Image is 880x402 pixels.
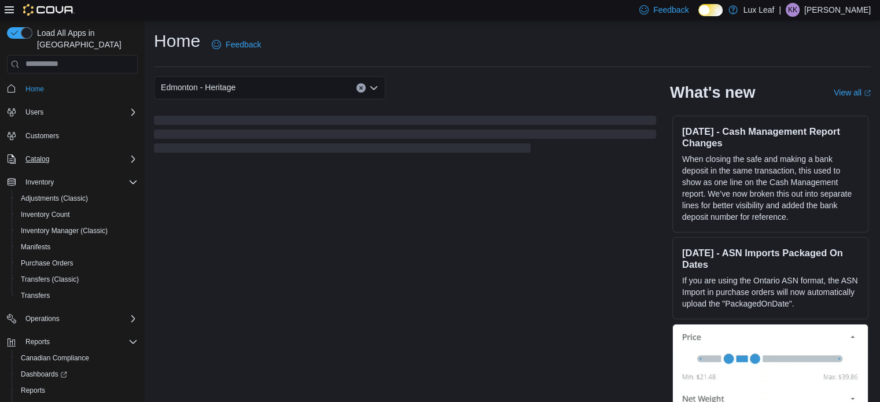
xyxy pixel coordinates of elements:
span: Adjustments (Classic) [21,194,88,203]
button: Transfers (Classic) [12,271,142,287]
button: Operations [21,312,64,326]
button: Customers [2,127,142,144]
svg: External link [864,90,871,97]
span: Catalog [25,154,49,164]
h3: [DATE] - ASN Imports Packaged On Dates [682,247,859,270]
a: Home [21,82,49,96]
button: Operations [2,311,142,327]
span: Inventory Count [21,210,70,219]
span: Operations [21,312,138,326]
a: Transfers [16,289,54,303]
h2: What's new [670,83,755,102]
button: Catalog [2,151,142,167]
span: Inventory [21,175,138,189]
span: Reports [25,337,50,346]
a: Adjustments (Classic) [16,191,93,205]
button: Inventory Count [12,206,142,223]
button: Users [2,104,142,120]
button: Inventory [21,175,58,189]
span: Customers [21,128,138,143]
button: Purchase Orders [12,255,142,271]
p: When closing the safe and making a bank deposit in the same transaction, this used to show as one... [682,153,859,223]
span: Transfers (Classic) [16,272,138,286]
span: Edmonton - Heritage [161,80,235,94]
span: Inventory Manager (Classic) [16,224,138,238]
span: Customers [25,131,59,141]
span: Purchase Orders [16,256,138,270]
span: Home [21,82,138,96]
button: Clear input [356,83,366,93]
a: Inventory Count [16,208,75,222]
span: Canadian Compliance [21,353,89,363]
span: Catalog [21,152,138,166]
button: Transfers [12,287,142,304]
a: Manifests [16,240,55,254]
button: Canadian Compliance [12,350,142,366]
span: Manifests [21,242,50,252]
span: Inventory [25,178,54,187]
button: Catalog [21,152,54,166]
img: Cova [23,4,75,16]
p: | [779,3,781,17]
span: Reports [21,335,138,349]
button: Reports [12,382,142,399]
button: Reports [21,335,54,349]
a: Dashboards [16,367,72,381]
span: Dark Mode [698,16,699,17]
span: Transfers (Classic) [21,275,79,284]
span: Inventory Manager (Classic) [21,226,108,235]
span: Feedback [226,39,261,50]
span: Feedback [653,4,688,16]
a: Transfers (Classic) [16,272,83,286]
span: Loading [154,118,656,155]
button: Home [2,80,142,97]
button: Reports [2,334,142,350]
span: Operations [25,314,60,323]
button: Manifests [12,239,142,255]
span: Inventory Count [16,208,138,222]
span: Users [25,108,43,117]
a: Canadian Compliance [16,351,94,365]
h1: Home [154,29,200,53]
div: Kacee Kennedy [786,3,800,17]
p: Lux Leaf [743,3,775,17]
span: Reports [21,386,45,395]
a: Customers [21,129,64,143]
button: Users [21,105,48,119]
button: Inventory Manager (Classic) [12,223,142,239]
button: Open list of options [369,83,378,93]
span: Load All Apps in [GEOGRAPHIC_DATA] [32,27,138,50]
button: Inventory [2,174,142,190]
span: Home [25,84,44,94]
span: Transfers [16,289,138,303]
button: Adjustments (Classic) [12,190,142,206]
span: Adjustments (Classic) [16,191,138,205]
h3: [DATE] - Cash Management Report Changes [682,126,859,149]
a: Purchase Orders [16,256,78,270]
a: Inventory Manager (Classic) [16,224,112,238]
span: Users [21,105,138,119]
input: Dark Mode [698,4,723,16]
span: Dashboards [21,370,67,379]
span: Canadian Compliance [16,351,138,365]
p: If you are using the Ontario ASN format, the ASN Import in purchase orders will now automatically... [682,275,859,309]
a: Reports [16,383,50,397]
span: KK [788,3,797,17]
p: [PERSON_NAME] [804,3,871,17]
span: Transfers [21,291,50,300]
span: Reports [16,383,138,397]
span: Dashboards [16,367,138,381]
a: View allExternal link [834,88,871,97]
span: Purchase Orders [21,259,73,268]
span: Manifests [16,240,138,254]
a: Dashboards [12,366,142,382]
a: Feedback [207,33,266,56]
